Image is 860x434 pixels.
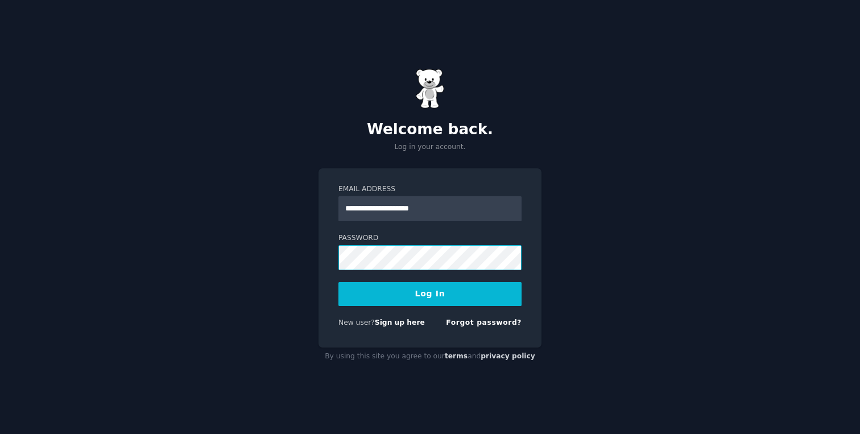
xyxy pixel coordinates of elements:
img: Gummy Bear [416,69,444,109]
a: Forgot password? [446,319,522,326]
a: terms [445,352,468,360]
span: New user? [338,319,375,326]
label: Password [338,233,522,243]
h2: Welcome back. [319,121,541,139]
p: Log in your account. [319,142,541,152]
label: Email Address [338,184,522,195]
a: privacy policy [481,352,535,360]
button: Log In [338,282,522,306]
div: By using this site you agree to our and [319,348,541,366]
a: Sign up here [375,319,425,326]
